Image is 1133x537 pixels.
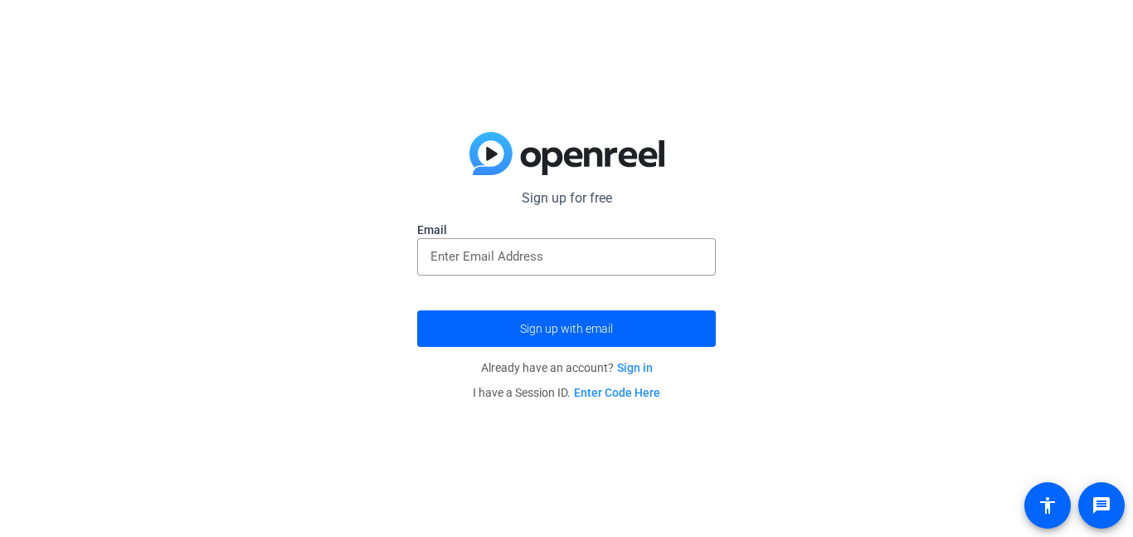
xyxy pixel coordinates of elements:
span: Already have an account? [481,361,653,374]
label: Email [417,222,716,238]
input: Enter Email Address [430,247,703,266]
span: I have a Session ID. [473,386,660,399]
img: blue-gradient.svg [469,132,664,175]
mat-icon: accessibility [1038,496,1058,515]
a: Sign in [617,361,653,374]
mat-icon: message [1092,496,1111,515]
button: Sign up with email [417,310,716,347]
a: Enter Code Here [574,386,660,399]
p: Sign up for free [417,188,716,208]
